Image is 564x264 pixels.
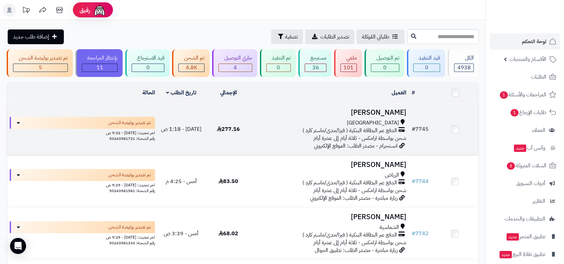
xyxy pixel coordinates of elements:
[425,64,428,72] span: 0
[507,162,515,170] span: 3
[490,158,560,174] a: السلات المتروكة3
[220,89,237,97] a: الإجمالي
[506,232,545,241] span: تطبيق المتجر
[385,171,399,179] span: الرياض
[219,64,252,72] div: 4
[519,15,558,29] img: logo-2.png
[507,233,519,241] span: جديد
[392,89,406,97] a: العميل
[285,33,298,41] span: تصفية
[5,49,74,77] a: تم تصدير بوليصة الشحن 5
[383,64,387,72] span: 0
[412,125,429,133] a: #7745
[362,33,389,41] span: طلباتي المُوكلة
[510,55,546,64] span: الأقسام والمنتجات
[108,172,151,178] span: تم تصدير بوليصة الشحن
[490,140,560,156] a: وآتس آبجديد
[371,54,399,62] div: تم التوصيل
[39,64,42,72] span: 5
[490,193,560,209] a: التقارير
[357,29,405,44] a: طلباتي المُوكلة
[340,54,357,62] div: ملغي
[490,246,560,262] a: تطبيق نقاط البيعجديد
[219,177,238,185] span: 83.50
[363,49,406,77] a: تم التوصيل 0
[93,3,106,17] img: ai-face.png
[341,64,357,72] div: 101
[267,64,291,72] div: 0
[412,230,429,238] a: #7742
[499,90,546,99] span: المراجعات والأسئلة
[490,87,560,103] a: المراجعات والأسئلة1
[333,49,363,77] a: ملغي 101
[406,49,447,77] a: قيد التنفيذ 0
[500,251,512,258] span: جديد
[277,64,280,72] span: 0
[179,64,204,72] div: 4780
[412,177,429,185] a: #7744
[490,229,560,245] a: تطبيق المتجرجديد
[312,64,319,72] span: 36
[315,246,398,254] span: زيارة مباشرة - مصدر الطلب: تطبيق الجوال
[219,54,252,62] div: جاري التوصيل
[82,54,118,62] div: بإنتظار المراجعة
[490,211,560,227] a: التطبيقات والخدمات
[454,54,474,62] div: الكل
[302,231,397,239] span: الدفع عبر البطاقة البنكية ( فيزا/مدى/ماستر كارد )
[320,33,349,41] span: تصدير الطلبات
[516,179,545,188] span: أدوات التسويق
[211,49,259,77] a: جاري التوصيل 4
[132,64,164,72] div: 0
[109,240,155,246] span: رقم الشحنة: 50243581334
[514,145,526,152] span: جديد
[522,37,546,46] span: لوحة التحكم
[531,72,546,82] span: الطلبات
[413,54,440,62] div: قيد التنفيذ
[164,230,198,238] span: أمس - 3:39 ص
[166,177,197,185] span: أمس - 4:25 م
[74,49,124,77] a: بإنتظار المراجعة 11
[259,49,297,77] a: تم التنفيذ 0
[371,64,399,72] div: 0
[533,196,545,206] span: التقارير
[414,64,440,72] div: 0
[510,108,546,117] span: طلبات الإرجاع
[132,54,164,62] div: قيد الاسترجاع
[505,214,545,224] span: التطبيقات والخدمات
[142,89,155,97] a: الحالة
[500,91,508,99] span: 1
[302,179,397,187] span: الدفع عبر البطاقة البنكية ( فيزا/مدى/ماستر كارد )
[166,89,196,97] a: تاريخ الطلب
[412,230,415,238] span: #
[109,136,155,142] span: رقم الشحنة: 50243581721
[305,64,326,72] div: 36
[146,64,150,72] span: 0
[10,233,155,240] div: اخر تحديث: [DATE] - 9:25 ص
[13,33,49,41] span: إضافة طلب جديد
[108,224,151,231] span: تم تصدير بوليصة الشحن
[313,239,406,247] span: شحن بواسطة ارامكس - ثلاثة أيام إلى عشرة أيام
[412,125,415,133] span: #
[347,119,399,127] span: [GEOGRAPHIC_DATA]
[255,161,406,169] h3: [PERSON_NAME]
[108,119,151,126] span: تم تصدير بوليصة الشحن
[8,29,64,44] a: إضافة طلب جديد
[490,104,560,120] a: طلبات الإرجاع1
[161,125,201,133] span: [DATE] - 1:18 ص
[506,161,546,170] span: السلات المتروكة
[18,3,34,18] a: تحديثات المنصة
[97,64,103,72] span: 11
[124,49,171,77] a: قيد الاسترجاع 0
[271,29,303,44] button: تصفية
[302,127,397,135] span: الدفع عبر البطاقة البنكية ( فيزا/مدى/ماستر كارد )
[313,186,406,194] span: شحن بواسطة ارامكس - ثلاثة أيام إلى عشرة أيام
[511,109,519,117] span: 1
[10,181,155,188] div: اخر تحديث: [DATE] - 9:29 ص
[457,64,471,72] span: 4938
[380,224,399,231] span: الشماسية
[490,122,560,138] a: العملاء
[314,142,398,150] span: انستجرام - مصدر الطلب: الموقع الإلكتروني
[313,134,406,142] span: شحن بواسطة ارامكس - ثلاثة أيام إلى عشرة أيام
[490,33,560,50] a: لوحة التحكم
[219,230,238,238] span: 68.02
